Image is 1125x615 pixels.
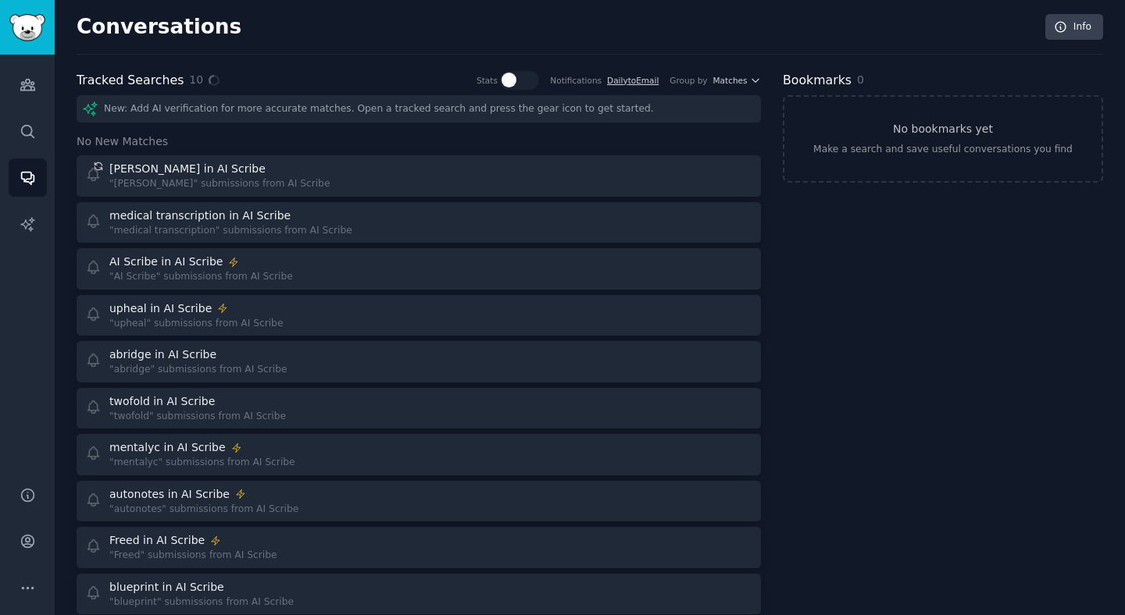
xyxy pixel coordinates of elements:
div: "mentalyc" submissions from AI Scribe [109,456,295,470]
a: Info [1045,14,1103,41]
div: twofold in AI Scribe [109,393,215,410]
div: New: Add AI verification for more accurate matches. Open a tracked search and press the gear icon... [77,95,761,123]
span: 0 [857,73,864,86]
div: Stats [477,75,498,86]
img: GummySearch logo [9,14,45,41]
div: "abridge" submissions from AI Scribe [109,363,287,377]
a: blueprint in AI Scribe"blueprint" submissions from AI Scribe [77,574,761,615]
div: "[PERSON_NAME]" submissions from AI Scribe [109,177,330,191]
span: No New Matches [77,133,168,150]
div: "upheal" submissions from AI Scribe [109,317,283,331]
a: AI Scribe in AI Scribe"AI Scribe" submissions from AI Scribe [77,248,761,290]
a: upheal in AI Scribe"upheal" submissions from AI Scribe [77,295,761,336]
div: "blueprint" submissions from AI Scribe [109,595,294,610]
a: abridge in AI Scribe"abridge" submissions from AI Scribe [77,341,761,382]
a: mentalyc in AI Scribe"mentalyc" submissions from AI Scribe [77,434,761,475]
a: [PERSON_NAME] in AI Scribe"[PERSON_NAME]" submissions from AI Scribe [77,155,761,197]
div: "AI Scribe" submissions from AI Scribe [109,270,293,284]
div: "medical transcription" submissions from AI Scribe [109,224,352,238]
a: DailytoEmail [607,76,659,85]
div: [PERSON_NAME] in AI Scribe [109,161,266,177]
button: Matches [713,75,761,86]
div: "autonotes" submissions from AI Scribe [109,503,298,517]
div: abridge in AI Scribe [109,347,216,363]
div: Freed in AI Scribe [109,532,205,549]
div: Notifications [550,75,602,86]
h2: Conversations [77,15,241,40]
a: No bookmarks yetMake a search and save useful conversations you find [783,95,1103,183]
div: Make a search and save useful conversations you find [813,143,1073,157]
span: Matches [713,75,748,86]
div: medical transcription in AI Scribe [109,208,291,224]
div: Group by [670,75,707,86]
a: twofold in AI Scribe"twofold" submissions from AI Scribe [77,388,761,429]
div: mentalyc in AI Scribe [109,439,226,456]
a: medical transcription in AI Scribe"medical transcription" submissions from AI Scribe [77,202,761,244]
h2: Bookmarks [783,71,852,91]
h3: No bookmarks yet [893,121,993,137]
div: upheal in AI Scribe [109,300,212,317]
div: blueprint in AI Scribe [109,579,224,595]
a: autonotes in AI Scribe"autonotes" submissions from AI Scribe [77,481,761,522]
div: "Freed" submissions from AI Scribe [109,549,277,563]
div: "twofold" submissions from AI Scribe [109,410,286,424]
div: AI Scribe in AI Scribe [109,254,223,270]
div: autonotes in AI Scribe [109,486,230,503]
span: 10 [189,72,203,88]
a: Freed in AI Scribe"Freed" submissions from AI Scribe [77,527,761,568]
h2: Tracked Searches [77,71,184,91]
